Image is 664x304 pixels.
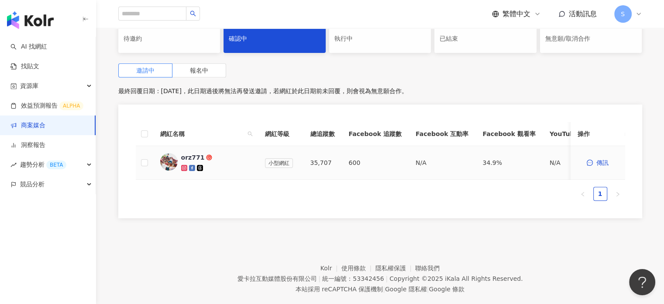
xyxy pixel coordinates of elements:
span: message [587,160,593,166]
img: KOL Avatar [160,153,178,171]
span: 小型網紅 [265,158,293,168]
span: 本站採用 reCAPTCHA 保護機制 [296,284,464,294]
span: | [427,286,429,293]
span: right [615,192,620,197]
a: iKala [445,275,460,282]
li: Previous Page [576,187,590,201]
th: Facebook 追蹤數 [342,122,409,146]
a: Google 隱私權 [385,286,427,293]
span: S [621,9,625,19]
a: 使用條款 [341,265,375,272]
a: 洞察報告 [10,141,45,150]
p: 最終回覆日期：[DATE]，此日期過後將無法再發送邀請，若網紅於此日期前未回覆，則會視為無意願合作。 [118,84,642,98]
td: 600 [342,146,409,180]
span: search [246,127,255,140]
span: 傳訊 [596,159,609,166]
a: Kolr [320,265,341,272]
a: 聯絡我們 [415,265,440,272]
th: YouTube 追蹤數 [543,122,606,146]
a: 1 [594,187,607,200]
td: N/A [409,146,475,180]
button: left [576,187,590,201]
a: 找貼文 [10,62,39,71]
span: 資源庫 [20,76,38,96]
div: 已結束 [440,31,531,46]
div: 待邀約 [124,31,215,46]
th: 網紅等級 [258,122,303,146]
button: 傳訊 [578,154,618,171]
span: 邀請中 [136,67,155,74]
th: 總追蹤數 [303,122,342,146]
a: 隱私權保護 [375,265,416,272]
li: 1 [593,187,607,201]
th: Facebook 互動率 [409,122,475,146]
iframe: Help Scout Beacon - Open [629,269,655,295]
div: 確認中 [229,31,320,46]
a: searchAI 找網紅 [10,42,47,51]
div: 無意願/取消合作 [545,31,637,46]
div: 愛卡拉互動媒體股份有限公司 [237,275,317,282]
div: orz771 [181,153,205,162]
span: | [383,286,385,293]
div: 執行中 [334,31,426,46]
span: left [580,192,585,197]
span: rise [10,162,17,168]
a: 商案媒合 [10,121,45,130]
span: | [318,275,320,282]
td: 34.9% [475,146,542,180]
span: 報名中 [190,67,208,74]
span: 競品分析 [20,175,45,194]
td: 35,707 [303,146,342,180]
div: Copyright © 2025 All Rights Reserved. [389,275,523,282]
td: N/A [543,146,606,180]
span: 活動訊息 [569,10,597,18]
span: 繁體中文 [502,9,530,19]
li: Next Page [611,187,625,201]
div: 統一編號：53342456 [322,275,384,282]
span: search [190,10,196,17]
span: | [385,275,388,282]
span: 網紅名稱 [160,129,244,139]
button: right [611,187,625,201]
span: search [248,131,253,136]
img: logo [7,11,54,29]
a: Google 條款 [429,286,464,293]
span: 趨勢分析 [20,155,66,175]
th: 操作 [571,122,625,146]
a: 效益預測報告ALPHA [10,101,83,110]
th: Facebook 觀看率 [475,122,542,146]
div: BETA [46,161,66,169]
